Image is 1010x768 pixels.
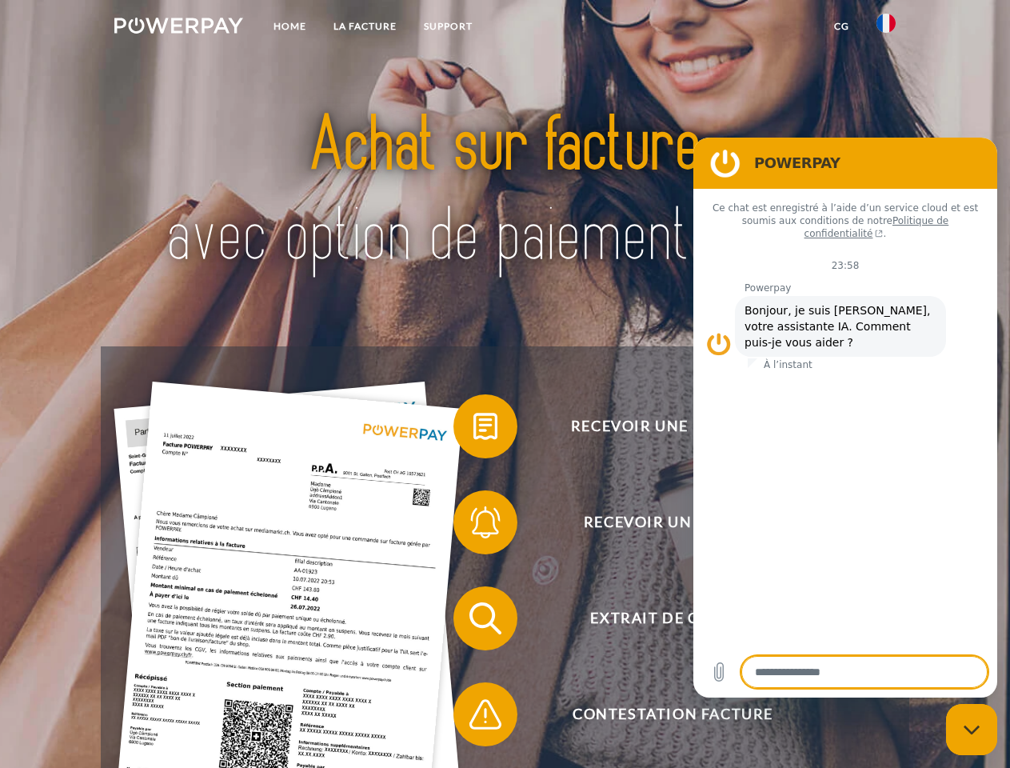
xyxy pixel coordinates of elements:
[410,12,486,41] a: Support
[946,704,997,755] iframe: Bouton de lancement de la fenêtre de messagerie, conversation en cours
[453,490,869,554] button: Recevoir un rappel?
[693,138,997,698] iframe: Fenêtre de messagerie
[320,12,410,41] a: LA FACTURE
[114,18,243,34] img: logo-powerpay-white.svg
[453,682,869,746] button: Contestation Facture
[465,502,505,542] img: qb_bell.svg
[453,586,869,650] button: Extrait de compte
[477,394,868,458] span: Recevoir une facture ?
[465,694,505,734] img: qb_warning.svg
[465,598,505,638] img: qb_search.svg
[477,490,868,554] span: Recevoir un rappel?
[477,682,868,746] span: Contestation Facture
[260,12,320,41] a: Home
[820,12,863,41] a: CG
[153,77,857,306] img: title-powerpay_fr.svg
[477,586,868,650] span: Extrait de compte
[453,394,869,458] button: Recevoir une facture ?
[465,406,505,446] img: qb_bill.svg
[876,14,896,33] img: fr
